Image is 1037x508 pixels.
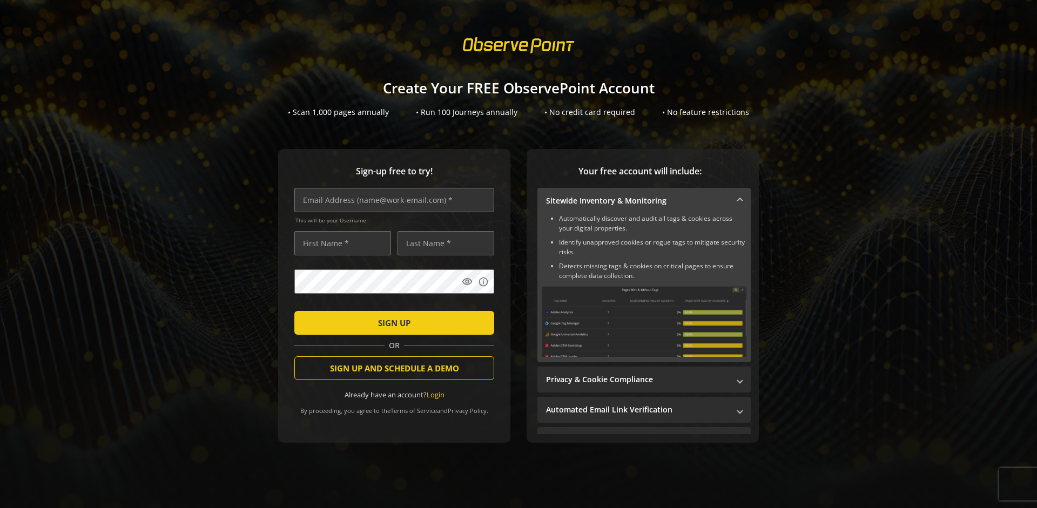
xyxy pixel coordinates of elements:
[294,390,494,400] div: Already have an account?
[294,356,494,380] button: SIGN UP AND SCHEDULE A DEMO
[330,358,459,378] span: SIGN UP AND SCHEDULE A DEMO
[294,188,494,212] input: Email Address (name@work-email.com) *
[378,313,410,333] span: SIGN UP
[559,214,746,233] li: Automatically discover and audit all tags & cookies across your digital properties.
[288,107,389,118] div: • Scan 1,000 pages annually
[537,188,751,214] mat-expansion-panel-header: Sitewide Inventory & Monitoring
[537,165,743,178] span: Your free account will include:
[390,407,437,415] a: Terms of Service
[537,427,751,453] mat-expansion-panel-header: Performance Monitoring with Web Vitals
[294,231,391,255] input: First Name *
[544,107,635,118] div: • No credit card required
[542,286,746,357] img: Sitewide Inventory & Monitoring
[559,238,746,257] li: Identify unapproved cookies or rogue tags to mitigate security risks.
[294,165,494,178] span: Sign-up free to try!
[537,214,751,362] div: Sitewide Inventory & Monitoring
[385,340,404,351] span: OR
[294,399,494,415] div: By proceeding, you agree to the and .
[295,216,494,224] span: This will be your Username
[398,231,494,255] input: Last Name *
[448,407,487,415] a: Privacy Policy
[546,404,729,415] mat-panel-title: Automated Email Link Verification
[662,107,749,118] div: • No feature restrictions
[559,261,746,281] li: Detects missing tags & cookies on critical pages to ensure complete data collection.
[478,276,489,287] mat-icon: info
[546,195,729,206] mat-panel-title: Sitewide Inventory & Monitoring
[427,390,445,399] a: Login
[294,311,494,335] button: SIGN UP
[546,374,729,385] mat-panel-title: Privacy & Cookie Compliance
[462,276,473,287] mat-icon: visibility
[537,397,751,423] mat-expansion-panel-header: Automated Email Link Verification
[416,107,517,118] div: • Run 100 Journeys annually
[537,367,751,392] mat-expansion-panel-header: Privacy & Cookie Compliance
